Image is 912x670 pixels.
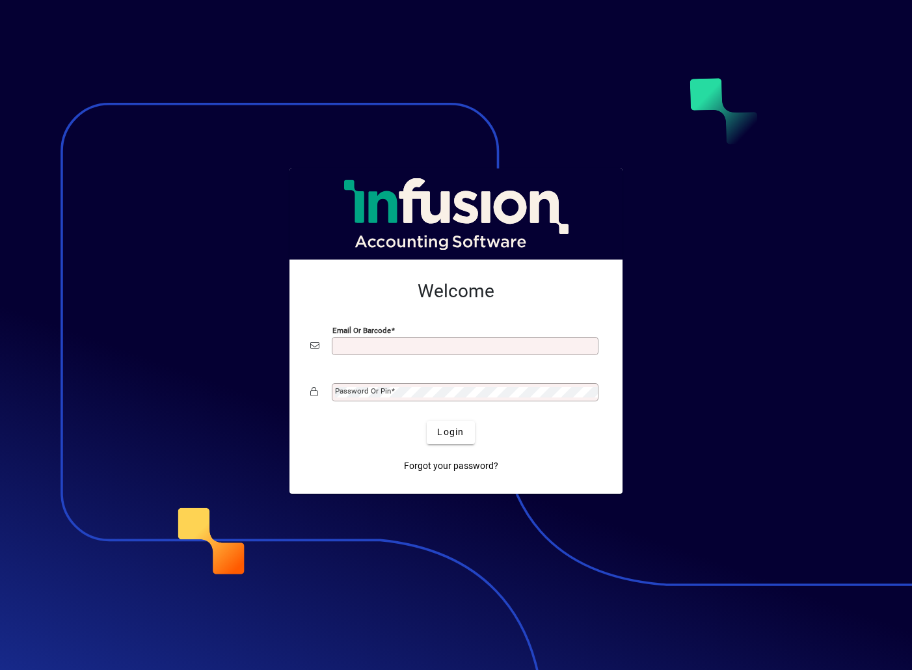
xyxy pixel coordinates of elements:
[335,386,391,395] mat-label: Password or Pin
[437,425,464,439] span: Login
[399,455,503,478] a: Forgot your password?
[332,325,391,334] mat-label: Email or Barcode
[404,459,498,473] span: Forgot your password?
[310,280,602,302] h2: Welcome
[427,421,474,444] button: Login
